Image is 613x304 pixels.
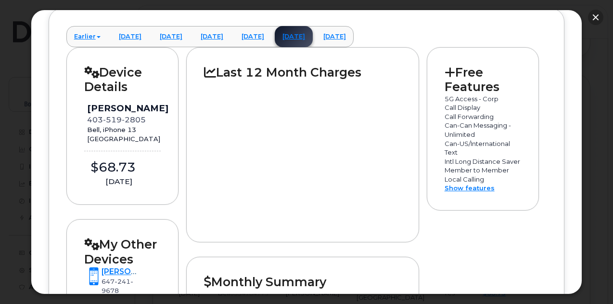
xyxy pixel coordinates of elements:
a: Show features [445,184,495,192]
h2: Monthly Summary [204,275,401,289]
p: Can-Can Messaging - Unlimited [445,121,522,139]
p: Member to Member Local Calling [445,166,522,184]
p: Intl Long Distance Saver [445,157,522,166]
p: Can-US/International Text [445,139,522,157]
